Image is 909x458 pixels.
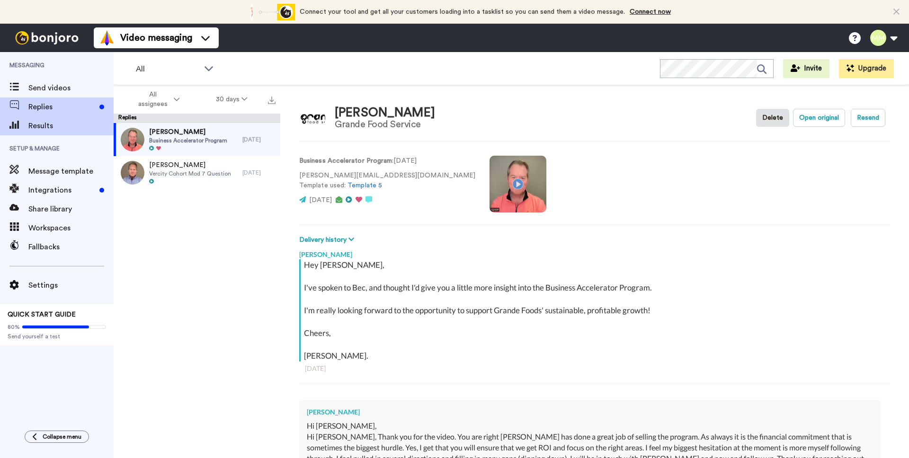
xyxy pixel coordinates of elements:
button: 30 days [198,91,266,108]
span: All assignees [134,90,172,109]
button: Resend [851,109,885,127]
img: vm-color.svg [99,30,115,45]
button: Delivery history [299,235,357,245]
div: Hey [PERSON_NAME], I've spoken to Bec, and thought I'd give you a little more insight into the Bu... [304,259,888,361]
button: Export all results that match these filters now. [265,92,278,106]
span: [PERSON_NAME] [149,127,227,137]
span: Business Accelerator Program [149,137,227,144]
span: Message template [28,166,114,177]
img: 9e043665-3c67-4435-8631-b63694811130-thumb.jpg [121,128,144,151]
span: Send yourself a test [8,333,106,340]
span: QUICK START GUIDE [8,311,76,318]
p: : [DATE] [299,156,475,166]
span: Settings [28,280,114,291]
a: Template 5 [348,182,382,189]
div: [DATE] [242,169,276,176]
span: Vercity Cohort Mod 7 Question [149,170,231,177]
a: [PERSON_NAME]Vercity Cohort Mod 7 Question[DATE] [114,156,280,189]
strong: Business Accelerator Program [299,158,392,164]
button: Open original [793,109,845,127]
div: [PERSON_NAME] [335,106,435,120]
span: Collapse menu [43,433,81,440]
span: Workspaces [28,222,114,234]
p: [PERSON_NAME][EMAIL_ADDRESS][DOMAIN_NAME] Template used: [299,171,475,191]
button: All assignees [116,86,198,113]
button: Invite [783,59,829,78]
div: [PERSON_NAME] [299,245,890,259]
button: Upgrade [839,59,894,78]
div: Hi [PERSON_NAME], [307,421,873,432]
span: Fallbacks [28,241,114,253]
img: bj-logo-header-white.svg [11,31,82,44]
img: export.svg [268,97,276,104]
button: Collapse menu [25,431,89,443]
span: All [136,63,199,75]
div: animation [243,4,295,20]
div: Grande Food Service [335,119,435,130]
div: [PERSON_NAME] [307,407,873,417]
span: [PERSON_NAME] [149,160,231,170]
div: [DATE] [305,364,884,373]
span: Connect your tool and get all your customers loading into a tasklist so you can send them a video... [300,9,625,15]
span: Send videos [28,82,114,94]
span: 80% [8,323,20,331]
span: Replies [28,101,96,113]
button: Delete [756,109,789,127]
a: Connect now [630,9,671,15]
span: [DATE] [309,197,332,203]
img: 1dabb941-1905-46bb-80e4-fbc073c92a12-thumb.jpg [121,161,144,185]
span: Share library [28,203,114,215]
div: Replies [114,114,280,123]
span: Results [28,120,114,132]
img: Image of Daniel Till [299,105,325,131]
a: [PERSON_NAME]Business Accelerator Program[DATE] [114,123,280,156]
span: Integrations [28,185,96,196]
div: [DATE] [242,136,276,143]
span: Video messaging [120,31,192,44]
